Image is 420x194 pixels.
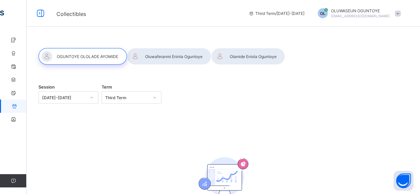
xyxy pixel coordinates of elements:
div: OLUWASEUNOGUNTOYE [311,8,404,18]
span: Term [102,85,112,90]
div: [DATE]-[DATE] [42,95,86,100]
span: session/term information [249,11,304,16]
span: [EMAIL_ADDRESS][DOMAIN_NAME] [331,14,390,18]
span: Session [39,85,55,90]
span: OLUWASEUN OGUNTOYE [331,8,390,13]
button: Open asap [393,171,413,191]
span: Collectibles [56,11,86,17]
div: Third Term [105,95,149,100]
span: OL [320,11,325,16]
